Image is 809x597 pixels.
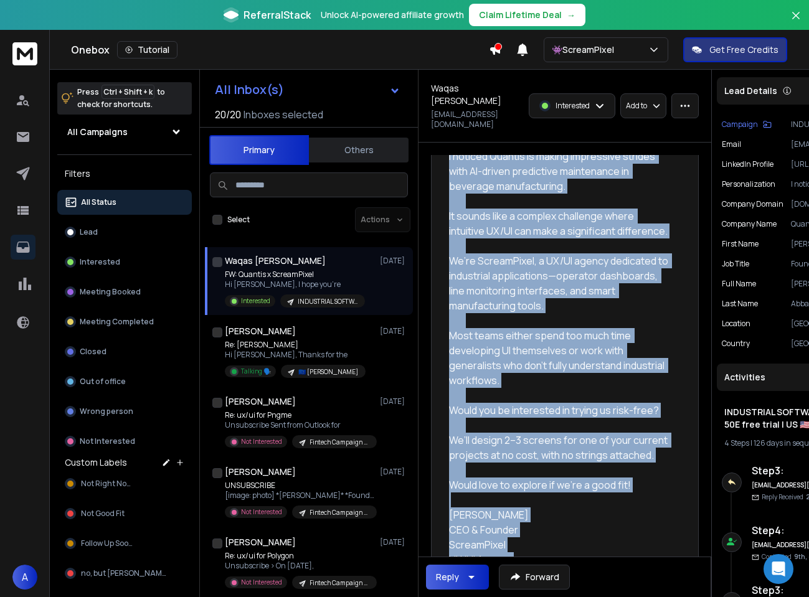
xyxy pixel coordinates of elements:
p: Meeting Completed [80,317,154,327]
p: Unlock AI-powered affiliate growth [321,9,464,21]
span: → [567,9,575,21]
p: INDUSTRIAL SOFTWARE | 10-50E free trial | US 🇺🇸 [298,297,357,306]
p: Re: ux/ui for Pngme [225,410,374,420]
p: Closed [80,347,106,357]
p: Interested [556,101,590,111]
p: 👾ScreamPixel [552,44,619,56]
p: Lead [80,227,98,237]
button: Primary [209,135,309,165]
button: Close banner [788,7,804,37]
p: Hi [PERSON_NAME], I hope you're [225,280,365,289]
button: Claim Lifetime Deal→ [469,4,585,26]
span: 4 Steps [724,438,749,448]
button: Others [309,136,409,164]
h1: [PERSON_NAME] [225,536,296,548]
span: no, but [PERSON_NAME] [81,568,168,578]
button: Reply [426,565,489,590]
p: [DATE] [380,397,408,407]
p: [DATE] [380,326,408,336]
p: LinkedIn Profile [722,159,774,169]
p: Personalization [722,179,775,189]
div: Onebox [71,41,489,59]
p: Press to check for shortcuts. [77,86,165,111]
span: Follow Up Soon [81,538,133,548]
button: A [12,565,37,590]
span: Not Good Fit [81,509,125,519]
h1: [PERSON_NAME] [225,466,296,478]
button: Not Right Now [57,471,192,496]
p: Company Domain [722,199,783,209]
button: Interested [57,250,192,275]
h1: [PERSON_NAME] [225,325,296,337]
p: Location [722,319,750,329]
p: Unsubscribe > On [DATE], [225,561,374,571]
p: Not Interested [241,507,282,517]
button: All Inbox(s) [205,77,410,102]
span: 20 / 20 [215,107,241,122]
p: All Status [81,197,116,207]
p: Last Name [722,299,758,309]
button: Not Interested [57,429,192,454]
button: Closed [57,339,192,364]
button: Out of office [57,369,192,394]
p: Talking 🗣️ [241,367,271,376]
button: no, but [PERSON_NAME] [57,561,192,586]
p: FW: Quantis x ScreamPixel [225,270,365,280]
p: Meeting Booked [80,287,141,297]
h1: All Campaigns [67,126,128,138]
p: Interested [241,296,270,306]
p: 🇪🇺 [PERSON_NAME] [298,367,358,377]
p: Wrong person [80,407,133,416]
p: Fintech Campaign Series A [310,438,369,447]
p: Company Name [722,219,777,229]
span: Ctrl + Shift + k [102,85,154,99]
h1: Waqas [PERSON_NAME] [225,255,326,267]
button: Meeting Completed [57,309,192,334]
p: Out of office [80,377,126,387]
span: ReferralStack [244,7,311,22]
div: Reply [436,571,459,583]
p: Re: [PERSON_NAME] [225,340,366,350]
button: Meeting Booked [57,280,192,304]
p: Get Free Credits [709,44,778,56]
p: Job Title [722,259,749,269]
p: [DATE] [380,256,408,266]
h1: Waqas [PERSON_NAME] [431,82,521,107]
p: Fintech Campaign Series A [310,578,369,588]
p: Unsubscribe Sent from Outlook for [225,420,374,430]
h1: [PERSON_NAME] [225,395,296,408]
p: Fintech Campaign Series A [310,508,369,517]
button: All Campaigns [57,120,192,144]
button: Not Good Fit [57,501,192,526]
button: Campaign [722,120,772,129]
span: Not Right Now [81,479,132,489]
p: Country [722,339,750,349]
p: First Name [722,239,759,249]
p: UNSUBSCRIBE [225,481,374,491]
button: Forward [499,565,570,590]
p: [image: photo] *[PERSON_NAME]* *Founder [225,491,374,501]
h3: Custom Labels [65,456,127,469]
p: [EMAIL_ADDRESS][DOMAIN_NAME] [431,110,521,129]
h3: Filters [57,165,192,182]
p: Interested [80,257,120,267]
p: Lead Details [724,85,777,97]
h3: Inboxes selected [244,107,323,122]
p: Email [722,139,741,149]
button: All Status [57,190,192,215]
button: Lead [57,220,192,245]
p: [DATE] [380,467,408,477]
label: Select [227,215,250,225]
p: Not Interested [241,578,282,587]
button: Follow Up Soon [57,531,192,556]
p: Re: ux/ui for Polygon [225,551,374,561]
p: Not Interested [241,437,282,446]
button: Wrong person [57,399,192,424]
button: Get Free Credits [683,37,787,62]
div: Open Intercom Messenger [764,554,793,584]
p: Not Interested [80,436,135,446]
p: Campaign [722,120,758,129]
